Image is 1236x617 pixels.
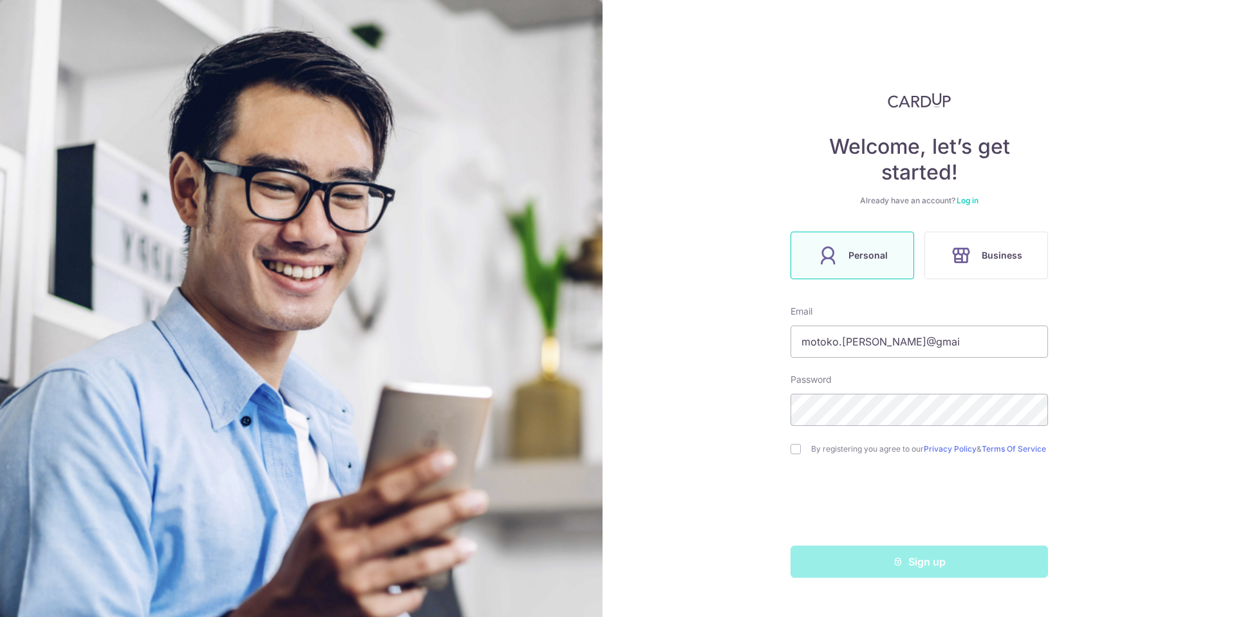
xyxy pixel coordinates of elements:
a: Terms Of Service [982,444,1046,454]
h4: Welcome, let’s get started! [791,134,1048,185]
div: Already have an account? [791,196,1048,206]
label: Password [791,373,832,386]
label: By registering you agree to our & [811,444,1048,454]
a: Log in [957,196,979,205]
img: CardUp Logo [888,93,951,108]
input: Enter your Email [791,326,1048,358]
a: Personal [785,232,919,279]
a: Business [919,232,1053,279]
span: Business [982,248,1022,263]
a: Privacy Policy [924,444,977,454]
label: Email [791,305,812,318]
iframe: reCAPTCHA [821,480,1017,530]
span: Personal [848,248,888,263]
